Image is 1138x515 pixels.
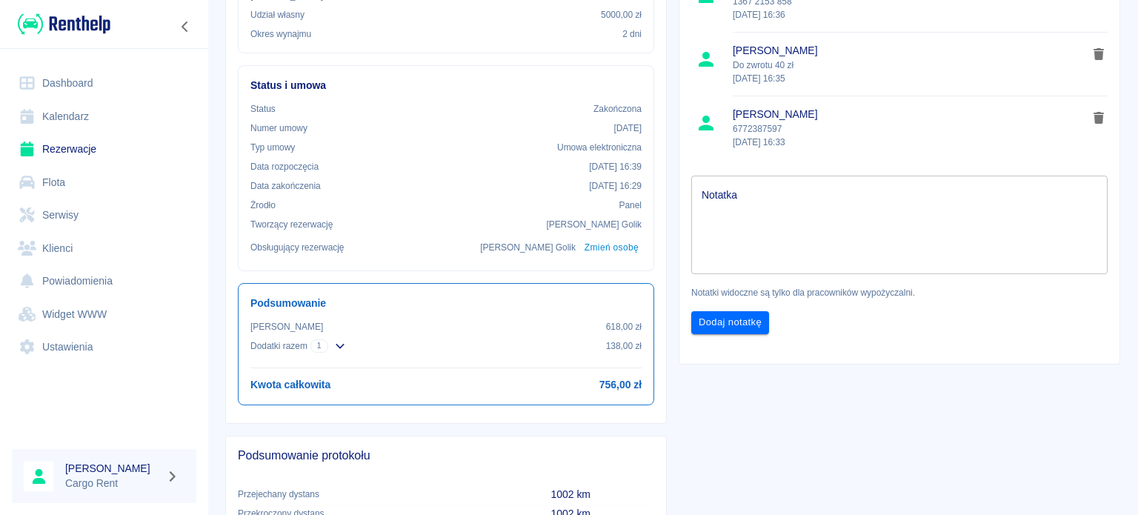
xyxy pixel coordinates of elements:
p: Obsługujący rezerwację [250,241,345,254]
p: 5000,00 zł [601,8,642,21]
p: [DATE] 16:33 [733,136,1088,149]
p: [DATE] 16:35 [733,72,1088,85]
p: Tworzący rezerwację [250,218,333,231]
p: Cargo Rent [65,476,160,491]
p: 6772387597 [733,122,1088,149]
p: 618,00 zł [606,320,642,333]
span: [PERSON_NAME] [733,107,1088,122]
h6: Kwota całkowita [250,377,330,393]
h6: Status i umowa [250,78,642,93]
span: 1 [311,338,327,353]
span: Podsumowanie protokołu [238,448,654,463]
p: Panel [619,199,642,212]
p: Udział własny [250,8,305,21]
p: Dodatki razem [250,339,307,353]
p: Do zwrotu 40 zł [733,59,1088,85]
h6: Podsumowanie [250,296,642,311]
p: [DATE] 16:29 [589,179,642,193]
p: 2 dni [622,27,642,41]
button: delete note [1088,44,1110,64]
h6: [PERSON_NAME] [65,461,160,476]
p: [PERSON_NAME] Golik [546,218,642,231]
a: Widget WWW [12,298,196,331]
p: Przejechany dystans [238,488,528,501]
a: Ustawienia [12,330,196,364]
button: Dodaj notatkę [691,311,769,334]
p: Notatki widoczne są tylko dla pracowników wypożyczalni. [691,286,1108,299]
button: Zwiń nawigację [174,17,196,36]
h6: 756,00 zł [599,377,642,393]
p: [PERSON_NAME] [250,320,323,333]
a: Kalendarz [12,100,196,133]
a: Flota [12,166,196,199]
p: Data zakończenia [250,179,321,193]
p: 1002 km [551,487,654,502]
p: [DATE] [613,122,642,135]
a: Serwisy [12,199,196,232]
a: Powiadomienia [12,265,196,298]
button: delete note [1088,108,1110,127]
p: Umowa elektroniczna [557,141,642,154]
button: Zmień osobę [582,237,642,259]
p: Numer umowy [250,122,307,135]
a: Dashboard [12,67,196,100]
p: 138,00 zł [606,339,642,353]
a: Rezerwacje [12,133,196,166]
p: Okres wynajmu [250,27,311,41]
span: [PERSON_NAME] [733,43,1088,59]
img: Renthelp logo [18,12,110,36]
p: [PERSON_NAME] Golik [480,241,576,254]
p: Żrodło [250,199,276,212]
a: Klienci [12,232,196,265]
a: Renthelp logo [12,12,110,36]
p: [DATE] 16:36 [733,8,1088,21]
p: Data rozpoczęcia [250,160,319,173]
p: [DATE] 16:39 [589,160,642,173]
p: Status [250,102,276,116]
p: Zakończona [593,102,642,116]
p: Typ umowy [250,141,295,154]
